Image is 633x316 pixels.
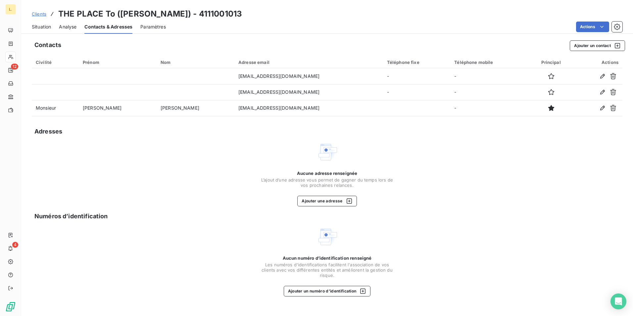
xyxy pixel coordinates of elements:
h5: Numéros d’identification [34,212,108,221]
a: Clients [32,11,46,17]
h5: Contacts [34,40,61,50]
span: Situation [32,24,51,30]
span: 12 [11,64,18,70]
div: Prénom [83,60,153,65]
span: Analyse [59,24,76,30]
td: [EMAIL_ADDRESS][DOMAIN_NAME] [234,100,383,116]
h3: THE PLACE To ([PERSON_NAME]) - 4111001013 [58,8,242,20]
td: [EMAIL_ADDRESS][DOMAIN_NAME] [234,84,383,100]
td: - [450,84,528,100]
td: - [450,68,528,84]
div: L. [5,4,16,15]
img: Logo LeanPay [5,301,16,312]
button: Ajouter un numéro d’identification [284,286,371,296]
div: Téléphone mobile [454,60,524,65]
td: - [450,100,528,116]
button: Actions [576,22,609,32]
td: [PERSON_NAME] [157,100,234,116]
h5: Adresses [34,127,62,136]
td: - [383,84,451,100]
td: Monsieur [32,100,79,116]
div: Adresse email [238,60,379,65]
button: Ajouter un contact [570,40,625,51]
span: Aucun numéro d’identification renseigné [283,255,372,261]
div: Civilité [36,60,75,65]
img: Empty state [316,226,338,247]
div: Téléphone fixe [387,60,447,65]
button: Ajouter une adresse [297,196,357,206]
span: Paramètres [140,24,166,30]
td: [EMAIL_ADDRESS][DOMAIN_NAME] [234,68,383,84]
span: Les numéros d'identifications facilitent l'association de vos clients avec vos différentes entité... [261,262,393,278]
div: Actions [578,60,618,65]
span: L’ajout d’une adresse vous permet de gagner du temps lors de vos prochaines relances. [261,177,393,188]
td: - [383,68,451,84]
span: Aucune adresse renseignée [297,171,358,176]
span: 4 [12,242,18,248]
div: Principal [532,60,570,65]
td: [PERSON_NAME] [79,100,157,116]
div: Nom [161,60,230,65]
img: Empty state [316,141,338,163]
span: Contacts & Adresses [84,24,132,30]
div: Open Intercom Messenger [610,293,626,309]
